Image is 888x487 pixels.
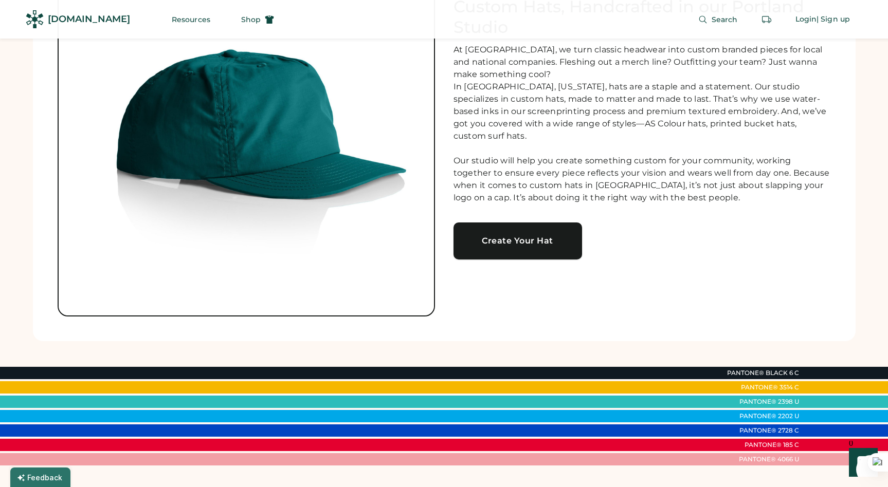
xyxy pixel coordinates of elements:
div: [DOMAIN_NAME] [48,13,130,26]
img: Rendered Logo - Screens [26,10,44,28]
button: Resources [159,9,223,30]
button: Retrieve an order [756,9,777,30]
div: Create Your Hat [466,237,570,245]
span: Search [712,16,738,23]
button: Shop [229,9,286,30]
iframe: Front Chat [839,441,883,485]
span: Shop [241,16,261,23]
div: | Sign up [817,14,850,25]
button: Search [686,9,750,30]
div: At [GEOGRAPHIC_DATA], we turn classic headwear into custom branded pieces for local and national ... [454,44,831,204]
a: Create Your Hat [454,222,582,259]
div: Login [795,14,817,25]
